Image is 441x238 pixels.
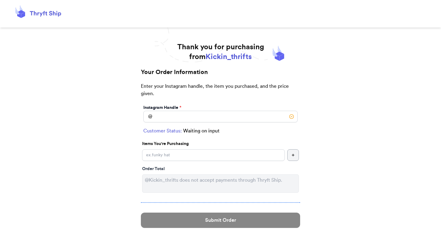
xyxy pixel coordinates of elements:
[142,166,299,172] div: Order Total
[143,111,152,122] div: @
[142,149,285,161] input: ex.funky hat
[177,42,264,62] h1: Thank you for purchasing from
[141,213,300,228] button: Submit Order
[141,68,300,83] h2: Your Order Information
[205,53,252,61] span: Kickin_thrifts
[183,127,220,135] span: Waiting on input
[141,83,300,103] p: Enter your Instagram handle, the item you purchased, and the price given.
[143,105,181,111] label: Instagram Handle
[143,127,182,135] span: Customer Status:
[142,141,299,147] p: Items You're Purchasing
